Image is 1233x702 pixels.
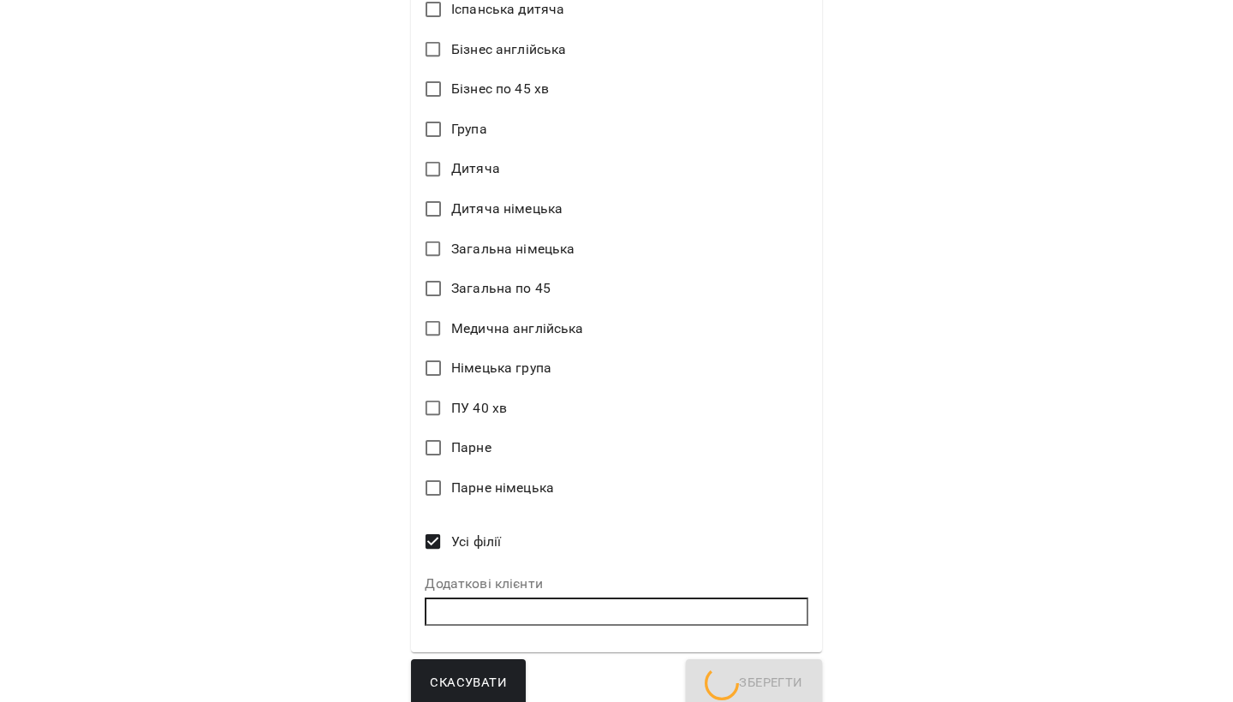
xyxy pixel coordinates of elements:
[430,672,507,694] span: Скасувати
[451,39,567,60] span: Бізнес англійська
[451,532,501,552] span: Усі філії
[451,199,563,219] span: Дитяча німецька
[451,398,507,419] span: ПУ 40 хв
[451,239,575,259] span: Загальна німецька
[451,478,554,498] span: Парне німецька
[451,119,487,140] span: Група
[425,577,807,591] label: Додаткові клієнти
[451,318,584,339] span: Медична англійська
[451,79,549,99] span: Бізнес по 45 хв
[451,158,500,179] span: Дитяча
[451,437,491,458] span: Парне
[451,358,551,378] span: Німецька група
[451,278,551,299] span: Загальна по 45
